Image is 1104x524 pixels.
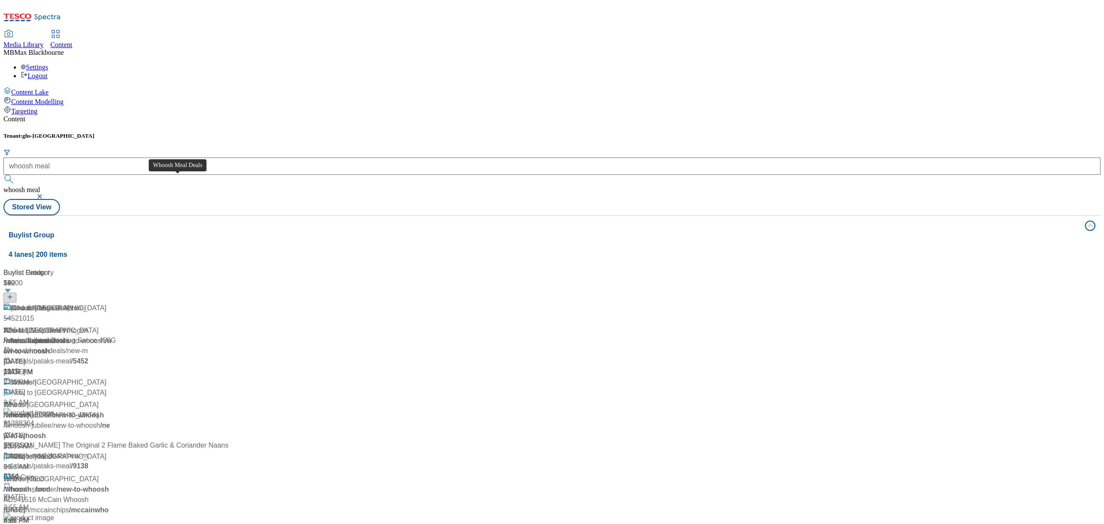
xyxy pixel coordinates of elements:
span: / whoosh [3,506,29,514]
span: MB [3,49,14,56]
span: / new-to-whoosh [51,422,100,429]
a: Content Lake [3,87,1101,96]
div: 549 [3,278,116,288]
div: [PERSON_NAME] The Original 2 Flame Baked Garlic & Coriander Naans [3,440,229,451]
div: McCain [11,472,34,483]
span: Content Modelling [11,98,63,105]
div: New to [GEOGRAPHIC_DATA] [11,388,107,398]
a: Content [50,31,72,49]
div: [DATE] [3,367,116,377]
h4: Buylist Group [9,230,1080,240]
div: Content [3,115,1101,123]
a: Content Modelling [3,96,1101,106]
span: / whoosh-jubilee [3,422,51,429]
span: / mccainchips [29,506,69,514]
div: 3:56 AM [3,462,116,472]
a: Media Library [3,31,44,49]
span: / new-to-whoosh [56,337,105,344]
h5: Tenant: [3,133,1101,139]
div: 2:36 PM [3,377,116,388]
div: [DATE] [3,451,116,462]
span: Max Blackbourne [14,49,64,56]
button: Buylist Group4 lanes| 200 items [3,216,1101,264]
span: / new-to-whoosh [3,337,111,355]
div: New to [GEOGRAPHIC_DATA] [3,325,99,336]
div: New to [GEOGRAPHIC_DATA] [3,410,99,420]
span: Targeting [11,107,38,115]
span: / new-to-whoosh [3,422,110,439]
input: Search [3,158,1101,175]
div: New to [GEOGRAPHIC_DATA] [11,303,107,313]
span: 4 lanes | 200 items [9,251,67,258]
svg: Search Filters [3,149,10,156]
div: AD541516 McCain Whoosh [3,495,88,505]
a: Targeting [3,106,1101,115]
div: Buylist Category [3,268,116,278]
a: Settings [21,63,48,71]
a: Logout [21,72,47,79]
span: / whoosh-summer [3,337,56,344]
span: Content Lake [11,88,49,96]
span: Content [50,41,72,48]
span: whoosh meal [3,186,40,193]
span: / mccainwhoosh [3,506,109,524]
span: Media Library [3,41,44,48]
span: ghs-[GEOGRAPHIC_DATA] [22,133,94,139]
button: Stored View [3,199,60,215]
